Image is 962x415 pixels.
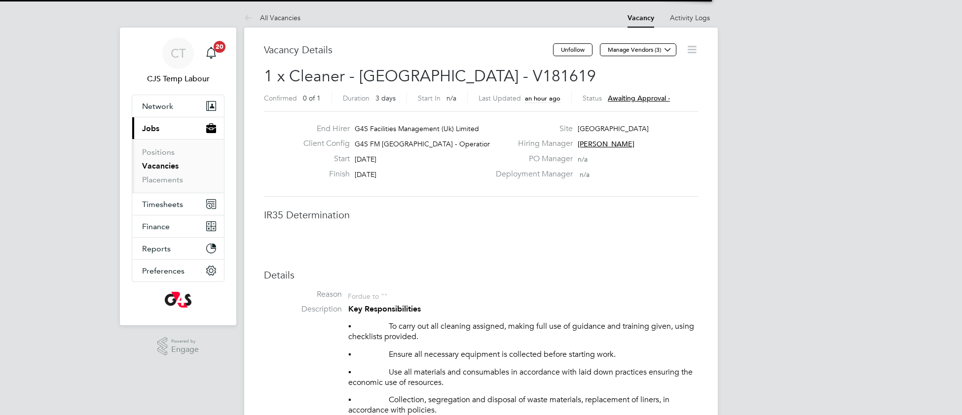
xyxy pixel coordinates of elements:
label: Finish [296,169,350,179]
a: Vacancies [142,161,179,171]
span: Awaiting approval - [608,94,670,103]
a: Powered byEngage [157,337,199,356]
button: Finance [132,215,224,237]
label: Confirmed [264,94,297,103]
button: Unfollow [553,43,592,56]
p: ▪ Use all materials and consumables in accordance with laid down practices ensuring the economic ... [348,367,698,388]
label: Reason [264,289,342,300]
span: G4S FM [GEOGRAPHIC_DATA] - Operational [355,139,496,148]
label: Status [583,94,602,103]
button: Jobs [132,117,224,139]
span: 3 days [375,94,396,103]
span: 1 x Cleaner - [GEOGRAPHIC_DATA] - V181619 [264,67,596,86]
span: G4S Facilities Management (Uk) Limited [355,124,479,133]
span: Engage [171,346,199,354]
a: All Vacancies [244,13,300,22]
nav: Main navigation [120,28,236,325]
span: [PERSON_NAME] [578,139,634,148]
span: 0 of 1 [303,94,321,103]
p: ▪ To carry out all cleaning assigned, making full use of guidance and training given, using check... [348,321,698,342]
span: Timesheets [142,200,183,209]
label: Last Updated [479,94,521,103]
strong: Key Responsibilities [348,304,421,313]
button: Reports [132,238,224,259]
a: Vacancy [628,14,654,22]
a: Placements [142,175,183,184]
span: [DATE] [355,170,376,179]
label: Start In [418,94,441,103]
button: Timesheets [132,193,224,215]
label: Hiring Manager [490,138,573,149]
span: Jobs [142,124,159,133]
span: Reports [142,244,171,253]
span: 20 [214,41,225,53]
div: For due to "" [348,289,388,301]
a: Activity Logs [670,13,710,22]
h3: IR35 Determination [264,208,698,221]
div: Jobs [132,139,224,193]
label: Description [264,304,342,314]
label: Duration [343,94,370,103]
label: Deployment Manager [490,169,573,179]
a: Positions [142,147,175,157]
a: CTCJS Temp Labour [132,37,224,85]
button: Manage Vendors (3) [600,43,676,56]
span: Preferences [142,266,185,276]
span: n/a [578,155,588,164]
span: an hour ago [525,94,560,103]
label: Start [296,154,350,164]
span: CT [171,47,186,60]
span: [GEOGRAPHIC_DATA] [578,124,649,133]
label: PO Manager [490,154,573,164]
a: Go to home page [132,292,224,308]
span: [DATE] [355,155,376,164]
button: Network [132,95,224,117]
h3: Details [264,269,698,281]
span: n/a [580,170,590,179]
h3: Vacancy Details [264,43,553,56]
p: ▪ Ensure all necessary equipment is collected before starting work. [348,349,698,360]
span: Finance [142,222,170,231]
span: CJS Temp Labour [132,73,224,85]
button: Preferences [132,260,224,281]
label: Site [490,124,573,134]
label: End Hirer [296,124,350,134]
span: Powered by [171,337,199,346]
span: n/a [446,94,456,103]
label: Client Config [296,138,350,149]
img: g4s-logo-retina.png [165,292,191,308]
span: Network [142,102,173,111]
a: 20 [201,37,221,69]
